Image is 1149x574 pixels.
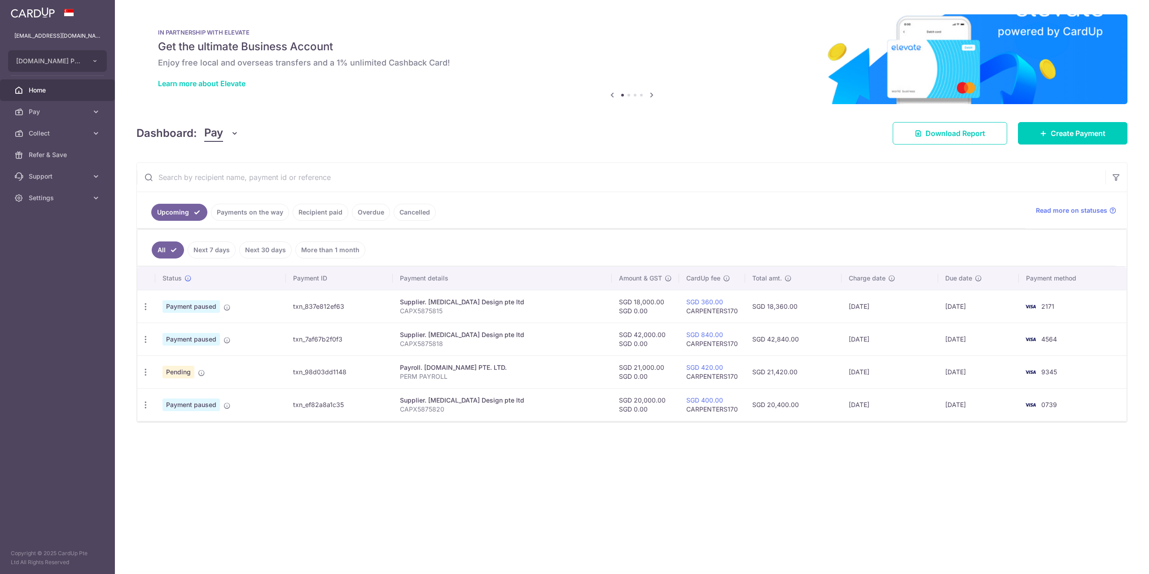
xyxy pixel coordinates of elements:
a: Cancelled [394,204,436,221]
button: Pay [204,125,239,142]
div: Payroll. [DOMAIN_NAME] PTE. LTD. [400,363,605,372]
div: Supplier. [MEDICAL_DATA] Design pte ltd [400,330,605,339]
span: Payment paused [162,333,220,346]
span: Pay [204,125,223,142]
input: Search by recipient name, payment id or reference [137,163,1105,192]
p: [EMAIL_ADDRESS][DOMAIN_NAME] [14,31,101,40]
a: All [152,241,184,259]
span: Charge date [849,274,886,283]
img: CardUp [11,7,55,18]
span: Status [162,274,182,283]
div: Supplier. [MEDICAL_DATA] Design pte ltd [400,298,605,307]
span: Home [29,86,88,95]
span: Payment paused [162,300,220,313]
a: Create Payment [1018,122,1127,145]
span: Create Payment [1051,128,1105,139]
td: SGD 42,000.00 SGD 0.00 [612,323,679,355]
h4: Dashboard: [136,125,197,141]
span: 9345 [1041,368,1057,376]
td: [DATE] [938,388,1019,421]
td: [DATE] [938,355,1019,388]
td: SGD 20,400.00 [745,388,842,421]
button: [DOMAIN_NAME] PTE. LTD. [8,50,107,72]
td: [DATE] [938,290,1019,323]
span: Pending [162,366,194,378]
td: SGD 42,840.00 [745,323,842,355]
td: SGD 20,000.00 SGD 0.00 [612,388,679,421]
a: More than 1 month [295,241,365,259]
a: Download Report [893,122,1007,145]
td: [DATE] [842,388,938,421]
td: [DATE] [842,323,938,355]
span: Pay [29,107,88,116]
td: SGD 21,000.00 SGD 0.00 [612,355,679,388]
td: txn_837e812ef63 [286,290,393,323]
td: [DATE] [842,290,938,323]
th: Payment details [393,267,612,290]
a: SGD 420.00 [686,364,723,371]
div: Supplier. [MEDICAL_DATA] Design pte ltd [400,396,605,405]
td: [DATE] [842,355,938,388]
p: PERM PAYROLL [400,372,605,381]
p: CAPX5875818 [400,339,605,348]
span: Settings [29,193,88,202]
h5: Get the ultimate Business Account [158,39,1106,54]
span: Collect [29,129,88,138]
a: SGD 840.00 [686,331,723,338]
span: 0739 [1041,401,1057,408]
img: Bank Card [1022,367,1039,377]
h6: Enjoy free local and overseas transfers and a 1% unlimited Cashback Card! [158,57,1106,68]
p: CAPX5875820 [400,405,605,414]
a: Next 7 days [188,241,236,259]
a: Next 30 days [239,241,292,259]
img: Bank Card [1022,399,1039,410]
a: Upcoming [151,204,207,221]
img: Renovation banner [136,14,1127,104]
td: CARPENTERS170 [679,355,745,388]
th: Payment method [1019,267,1127,290]
span: Refer & Save [29,150,88,159]
a: SGD 400.00 [686,396,723,404]
a: Read more on statuses [1036,206,1116,215]
a: Payments on the way [211,204,289,221]
td: CARPENTERS170 [679,323,745,355]
span: Amount & GST [619,274,662,283]
a: Learn more about Elevate [158,79,246,88]
td: txn_98d03dd1148 [286,355,393,388]
td: SGD 18,360.00 [745,290,842,323]
span: Payment paused [162,399,220,411]
span: 4564 [1041,335,1057,343]
td: SGD 18,000.00 SGD 0.00 [612,290,679,323]
span: Read more on statuses [1036,206,1107,215]
th: Payment ID [286,267,393,290]
span: CardUp fee [686,274,720,283]
td: CARPENTERS170 [679,388,745,421]
td: [DATE] [938,323,1019,355]
span: Due date [945,274,972,283]
p: IN PARTNERSHIP WITH ELEVATE [158,29,1106,36]
span: Total amt. [752,274,782,283]
span: Support [29,172,88,181]
span: [DOMAIN_NAME] PTE. LTD. [16,57,83,66]
a: Overdue [352,204,390,221]
img: Bank Card [1022,334,1039,345]
td: txn_7af67b2f0f3 [286,323,393,355]
a: Recipient paid [293,204,348,221]
span: 2171 [1041,302,1054,310]
td: CARPENTERS170 [679,290,745,323]
img: Bank Card [1022,301,1039,312]
a: SGD 360.00 [686,298,723,306]
span: Download Report [925,128,985,139]
td: SGD 21,420.00 [745,355,842,388]
p: CAPX5875815 [400,307,605,315]
td: txn_ef82a8a1c35 [286,388,393,421]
